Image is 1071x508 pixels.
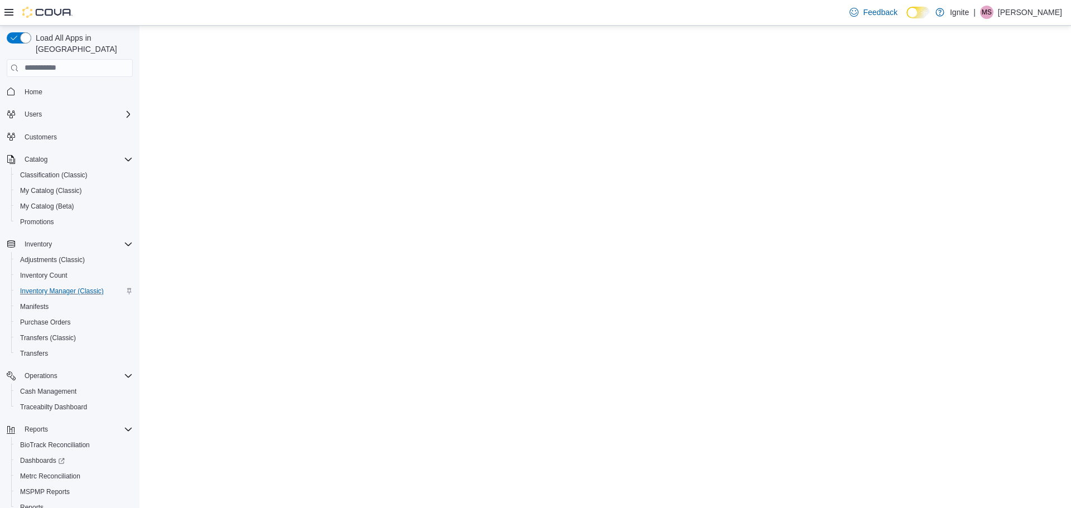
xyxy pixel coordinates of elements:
[11,283,137,299] button: Inventory Manager (Classic)
[16,168,133,182] span: Classification (Classic)
[20,369,62,383] button: Operations
[20,130,133,144] span: Customers
[16,200,79,213] a: My Catalog (Beta)
[20,271,67,280] span: Inventory Count
[16,215,59,229] a: Promotions
[16,347,133,360] span: Transfers
[22,7,73,18] img: Cova
[11,468,137,484] button: Metrc Reconciliation
[982,6,992,19] span: MS
[25,371,57,380] span: Operations
[20,108,46,121] button: Users
[20,255,85,264] span: Adjustments (Classic)
[998,6,1062,19] p: [PERSON_NAME]
[950,6,969,19] p: Ignite
[25,240,52,249] span: Inventory
[20,202,74,211] span: My Catalog (Beta)
[16,438,133,452] span: BioTrack Reconciliation
[20,171,88,180] span: Classification (Classic)
[16,485,133,499] span: MSPMP Reports
[20,153,133,166] span: Catalog
[25,425,48,434] span: Reports
[11,437,137,453] button: BioTrack Reconciliation
[16,253,133,267] span: Adjustments (Classic)
[11,453,137,468] a: Dashboards
[2,129,137,145] button: Customers
[20,423,52,436] button: Reports
[2,152,137,167] button: Catalog
[11,346,137,361] button: Transfers
[20,186,82,195] span: My Catalog (Classic)
[16,300,133,313] span: Manifests
[20,302,49,311] span: Manifests
[20,472,80,481] span: Metrc Reconciliation
[11,214,137,230] button: Promotions
[16,438,94,452] a: BioTrack Reconciliation
[20,387,76,396] span: Cash Management
[16,184,133,197] span: My Catalog (Classic)
[11,484,137,500] button: MSPMP Reports
[11,330,137,346] button: Transfers (Classic)
[20,85,47,99] a: Home
[20,108,133,121] span: Users
[11,399,137,415] button: Traceabilty Dashboard
[11,299,137,315] button: Manifests
[11,199,137,214] button: My Catalog (Beta)
[16,385,81,398] a: Cash Management
[16,331,80,345] a: Transfers (Classic)
[20,153,52,166] button: Catalog
[11,268,137,283] button: Inventory Count
[2,368,137,384] button: Operations
[16,269,133,282] span: Inventory Count
[16,454,69,467] a: Dashboards
[20,456,65,465] span: Dashboards
[16,470,85,483] a: Metrc Reconciliation
[25,110,42,119] span: Users
[11,384,137,399] button: Cash Management
[16,400,91,414] a: Traceabilty Dashboard
[11,183,137,199] button: My Catalog (Classic)
[20,130,61,144] a: Customers
[16,284,133,298] span: Inventory Manager (Classic)
[16,168,92,182] a: Classification (Classic)
[16,215,133,229] span: Promotions
[16,400,133,414] span: Traceabilty Dashboard
[11,252,137,268] button: Adjustments (Classic)
[25,88,42,96] span: Home
[20,333,76,342] span: Transfers (Classic)
[2,236,137,252] button: Inventory
[20,85,133,99] span: Home
[16,300,53,313] a: Manifests
[16,454,133,467] span: Dashboards
[20,287,104,296] span: Inventory Manager (Classic)
[25,133,57,142] span: Customers
[16,347,52,360] a: Transfers
[16,331,133,345] span: Transfers (Classic)
[20,423,133,436] span: Reports
[20,238,133,251] span: Inventory
[20,238,56,251] button: Inventory
[20,217,54,226] span: Promotions
[16,253,89,267] a: Adjustments (Classic)
[11,167,137,183] button: Classification (Classic)
[980,6,993,19] div: Maddison Smith
[2,84,137,100] button: Home
[20,369,133,383] span: Operations
[20,318,71,327] span: Purchase Orders
[2,422,137,437] button: Reports
[16,316,75,329] a: Purchase Orders
[16,316,133,329] span: Purchase Orders
[16,470,133,483] span: Metrc Reconciliation
[16,385,133,398] span: Cash Management
[973,6,976,19] p: |
[20,349,48,358] span: Transfers
[16,485,74,499] a: MSPMP Reports
[845,1,901,23] a: Feedback
[16,284,108,298] a: Inventory Manager (Classic)
[906,7,930,18] input: Dark Mode
[11,315,137,330] button: Purchase Orders
[31,32,133,55] span: Load All Apps in [GEOGRAPHIC_DATA]
[20,441,90,449] span: BioTrack Reconciliation
[25,155,47,164] span: Catalog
